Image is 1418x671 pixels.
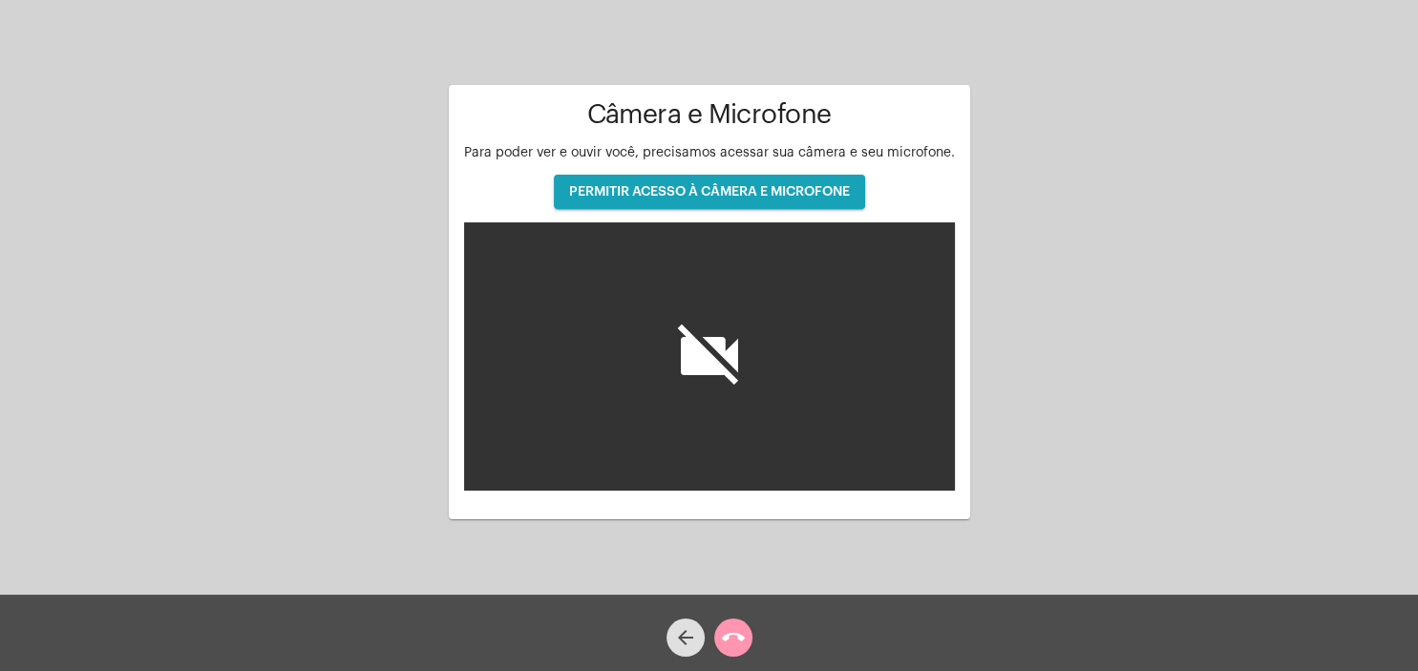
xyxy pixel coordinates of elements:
[464,146,955,159] span: Para poder ver e ouvir você, precisamos acessar sua câmera e seu microfone.
[554,175,865,209] button: PERMITIR ACESSO À CÂMERA E MICROFONE
[674,626,697,649] mat-icon: arrow_back
[569,185,850,199] span: PERMITIR ACESSO À CÂMERA E MICROFONE
[722,626,745,649] mat-icon: call_end
[464,100,955,130] h1: Câmera e Microfone
[671,318,748,394] i: videocam_off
